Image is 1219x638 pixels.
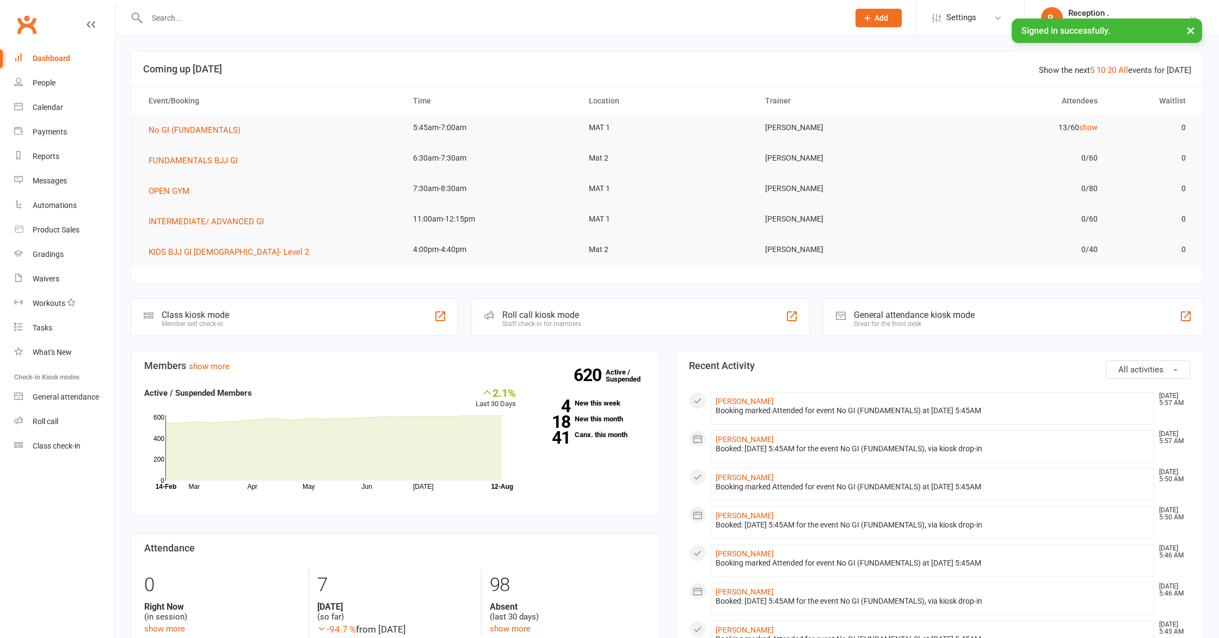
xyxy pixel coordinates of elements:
a: Waivers [14,267,115,291]
td: 0 [1107,145,1196,171]
a: Messages [14,169,115,193]
strong: Absent [490,602,645,612]
time: [DATE] 5:57 AM [1154,431,1190,445]
td: 0 [1107,237,1196,262]
div: People [33,78,56,87]
span: INTERMEDIATE/ ADVANCED GI [149,217,264,226]
th: Trainer [755,87,932,115]
td: 0/80 [931,176,1107,201]
a: [PERSON_NAME] [716,587,774,596]
strong: Right Now [144,602,300,612]
h3: Members [144,360,645,371]
a: show more [189,361,230,371]
td: 0/40 [931,237,1107,262]
div: Calendar [33,103,63,112]
a: 4New this week [532,400,645,407]
span: Signed in successfully. [1021,26,1110,36]
a: Workouts [14,291,115,316]
button: FUNDAMENTALS BJJ GI [149,154,245,167]
div: Dashboard [33,54,70,63]
div: Last 30 Days [476,387,516,410]
td: [PERSON_NAME] [755,176,932,201]
div: (in session) [144,602,300,622]
td: [PERSON_NAME] [755,237,932,262]
a: show more [144,624,185,634]
div: Tasks [33,323,52,332]
a: [PERSON_NAME] [716,511,774,520]
td: 11:00am-12:15pm [403,206,580,232]
div: Booking marked Attended for event No GI (FUNDAMENTALS) at [DATE] 5:45AM [716,482,1149,492]
time: [DATE] 5:45 AM [1154,621,1190,635]
time: [DATE] 5:46 AM [1154,583,1190,597]
a: What's New [14,340,115,365]
button: KIDS BJJ GI [DEMOGRAPHIC_DATA]- Level 2 [149,246,317,259]
td: 4:00pm-4:40pm [403,237,580,262]
strong: 4 [532,398,570,414]
span: -94.7 % [317,624,356,635]
div: Messages [33,176,67,185]
td: 0 [1107,176,1196,201]
div: Waivers [33,274,59,283]
button: × [1181,19,1200,42]
span: FUNDAMENTALS BJJ GI [149,156,238,165]
time: [DATE] 5:57 AM [1154,392,1190,407]
td: 0/60 [931,206,1107,232]
a: Automations [14,193,115,218]
td: MAT 1 [579,176,755,201]
a: All [1118,65,1128,75]
button: Add [855,9,902,27]
a: Product Sales [14,218,115,242]
a: General attendance kiosk mode [14,385,115,409]
strong: [DATE] [317,602,473,612]
div: Show the next events for [DATE] [1039,64,1191,77]
a: [PERSON_NAME] [716,435,774,444]
strong: Active / Suspended Members [144,388,252,398]
div: Roll call kiosk mode [502,310,581,320]
div: Staff check-in for members [502,320,581,328]
div: R. [1041,7,1063,29]
div: Product Sales [33,225,79,234]
td: 7:30am-8:30am [403,176,580,201]
a: Calendar [14,95,115,120]
div: Great for the front desk [854,320,975,328]
span: No GI (FUNDAMENTALS) [149,125,241,135]
a: [PERSON_NAME] [716,473,774,482]
div: Gradings [33,250,64,259]
div: Workouts [33,299,65,308]
div: Booking marked Attended for event No GI (FUNDAMENTALS) at [DATE] 5:45AM [716,406,1149,415]
td: 0 [1107,115,1196,140]
th: Attendees [931,87,1107,115]
div: Automations [33,201,77,210]
a: 620Active / Suspended [606,360,654,391]
div: Class check-in [33,441,81,450]
td: Mat 2 [579,145,755,171]
time: [DATE] 5:50 AM [1154,507,1190,521]
div: Reception . [1068,8,1189,18]
a: 10 [1097,65,1105,75]
a: show [1079,123,1098,132]
span: Settings [946,5,976,30]
span: Add [875,14,888,22]
a: [PERSON_NAME] [716,397,774,406]
div: 7 [317,569,473,602]
td: MAT 1 [579,206,755,232]
div: What's New [33,348,72,357]
button: OPEN GYM [149,185,197,198]
span: KIDS BJJ GI [DEMOGRAPHIC_DATA]- Level 2 [149,247,309,257]
a: 20 [1107,65,1116,75]
td: [PERSON_NAME] [755,206,932,232]
div: Booked: [DATE] 5:45AM for the event No GI (FUNDAMENTALS), via kiosk drop-in [716,520,1149,530]
a: [PERSON_NAME] [716,625,774,634]
div: General attendance [33,392,99,401]
div: Reports [33,152,59,161]
div: 0 [144,569,300,602]
a: Dashboard [14,46,115,71]
span: OPEN GYM [149,186,189,196]
td: MAT 1 [579,115,755,140]
a: Roll call [14,409,115,434]
input: Search... [144,10,841,26]
div: Booked: [DATE] 5:45AM for the event No GI (FUNDAMENTALS), via kiosk drop-in [716,444,1149,453]
div: 2.1% [476,387,516,398]
td: 13/60 [931,115,1107,140]
a: Clubworx [13,11,40,38]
